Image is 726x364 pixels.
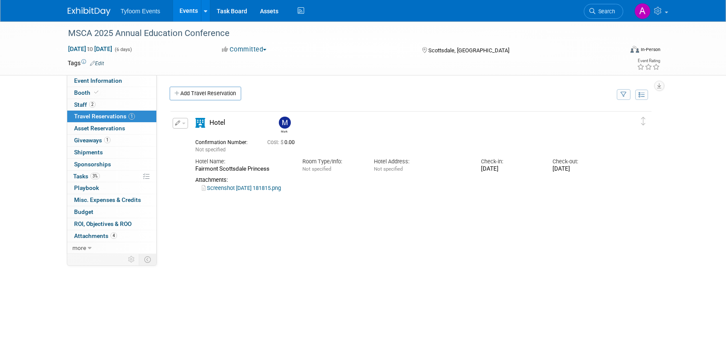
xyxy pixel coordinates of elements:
a: Event Information [67,75,156,87]
a: Misc. Expenses & Credits [67,194,156,206]
a: ROI, Objectives & ROO [67,218,156,230]
div: Event Format [573,45,661,57]
div: Fairmont Scottsdale Princess [195,165,290,173]
span: Tyfoom Events [121,8,161,15]
span: 3% [90,173,100,179]
img: Angie Nichols [634,3,651,19]
span: more [72,244,86,251]
span: Misc. Expenses & Credits [74,196,141,203]
span: Sponsorships [74,161,111,168]
span: [DATE] [DATE] [68,45,113,53]
span: 1 [104,137,111,143]
a: Add Travel Reservation [170,87,241,100]
span: Not specified [195,147,226,153]
div: [DATE] [481,165,540,173]
td: Tags [68,59,104,67]
div: Mark Nelson [279,129,290,133]
span: 0.00 [267,139,298,145]
span: Not specified [302,166,331,172]
a: Sponsorships [67,159,156,170]
div: MSCA 2025 Annual Education Conference [65,26,610,41]
a: Playbook [67,182,156,194]
td: Personalize Event Tab Strip [124,254,139,265]
span: Playbook [74,184,99,191]
div: Hotel Name: [195,158,290,165]
a: Staff2 [67,99,156,111]
span: Booth [74,89,100,96]
span: Search [595,8,615,15]
td: Toggle Event Tabs [139,254,156,265]
span: Staff [74,101,96,108]
span: Not specified [374,166,403,172]
span: Scottsdale, [GEOGRAPHIC_DATA] [428,47,509,54]
div: Check-in: [481,158,540,165]
div: [DATE] [553,165,611,173]
span: Cost: $ [267,139,284,145]
span: 2 [89,101,96,108]
span: Giveaways [74,137,111,144]
span: Hotel [209,119,225,126]
i: Filter by Traveler [621,92,627,98]
a: Edit [90,60,104,66]
a: Search [584,4,623,19]
div: Attachments: [195,177,612,184]
a: Giveaways1 [67,135,156,146]
span: Attachments [74,232,117,239]
span: Budget [74,208,93,215]
div: Event Rating [637,59,660,63]
span: to [86,45,94,52]
a: more [67,242,156,254]
a: Screenshot [DATE] 181815.png [202,185,281,191]
a: Attachments4 [67,230,156,242]
div: Room Type/Info: [302,158,361,165]
a: Budget [67,206,156,218]
img: Format-Inperson.png [630,46,639,53]
span: Shipments [74,149,103,156]
span: Travel Reservations [74,113,135,120]
div: Check-out: [553,158,611,165]
span: Event Information [74,77,122,84]
i: Booth reservation complete [94,90,99,95]
a: Booth [67,87,156,99]
div: In-Person [640,46,660,53]
span: Tasks [73,173,100,180]
div: Mark Nelson [277,117,292,133]
span: 1 [128,113,135,120]
div: Confirmation Number: [195,137,254,146]
span: ROI, Objectives & ROO [74,220,131,227]
img: ExhibitDay [68,7,111,16]
button: Committed [219,45,270,54]
i: Click and drag to move item [641,117,645,126]
span: Asset Reservations [74,125,125,132]
div: Hotel Address: [374,158,468,165]
i: Hotel [195,118,205,128]
span: (6 days) [114,47,132,52]
a: Tasks3% [67,171,156,182]
img: Mark Nelson [279,117,291,129]
a: Asset Reservations [67,123,156,134]
a: Travel Reservations1 [67,111,156,122]
span: 4 [111,232,117,239]
a: Shipments [67,147,156,158]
